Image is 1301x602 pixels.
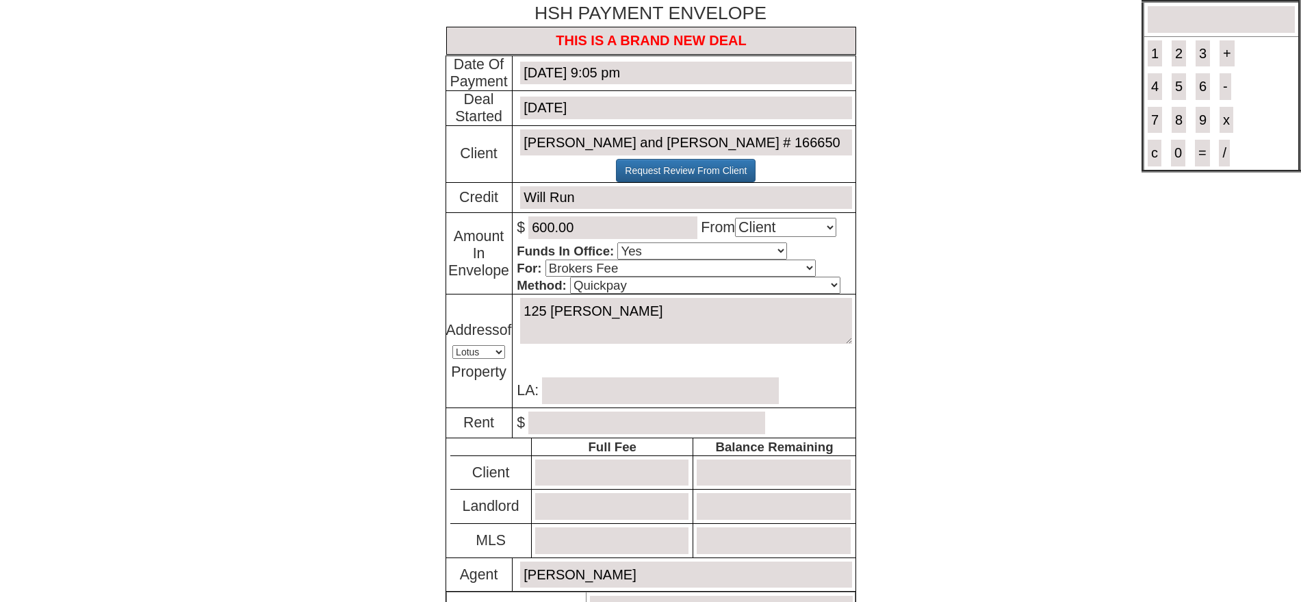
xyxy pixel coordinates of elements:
[1148,40,1162,67] input: 1
[520,129,851,156] input: Name & Client ID
[1219,140,1230,166] input: /
[446,322,500,338] span: Address
[1148,73,1162,100] input: 4
[512,294,855,408] td: LA:
[455,91,502,125] span: Deal Started
[588,440,636,454] span: Full Fee
[446,557,512,592] td: Agent
[448,228,509,279] span: Amount In Envelope
[1196,107,1210,134] input: 9
[517,414,769,431] span: $
[450,490,531,524] td: Landlord
[1196,40,1210,67] input: 3
[1172,107,1186,134] input: 8
[1148,107,1162,134] input: 7
[446,27,856,55] input: Search Existing Deals By Client Name Or Property Address
[715,440,833,454] span: Balance Remaining
[450,523,531,557] td: MLS
[446,294,512,408] td: of Property
[1171,140,1185,166] input: 0
[525,219,836,236] span: From
[463,414,494,431] span: Rent
[520,186,851,209] input: Scores / Not Ran/Etc
[616,159,756,182] a: Request Review From Client
[517,244,614,258] span: Funds In Office:
[517,261,541,275] span: For:
[1220,40,1235,67] input: +
[450,455,531,490] td: Client
[459,189,498,205] span: Credit
[517,219,525,236] span: $
[1195,140,1210,166] input: =
[1172,73,1186,100] input: 5
[1148,140,1161,166] input: c
[1172,40,1186,67] input: 2
[1220,107,1233,134] input: x
[450,56,507,90] span: Date Of Payment
[517,278,567,292] span: Method:
[1220,73,1231,100] input: -
[1196,73,1210,100] input: 6
[460,145,498,162] span: Client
